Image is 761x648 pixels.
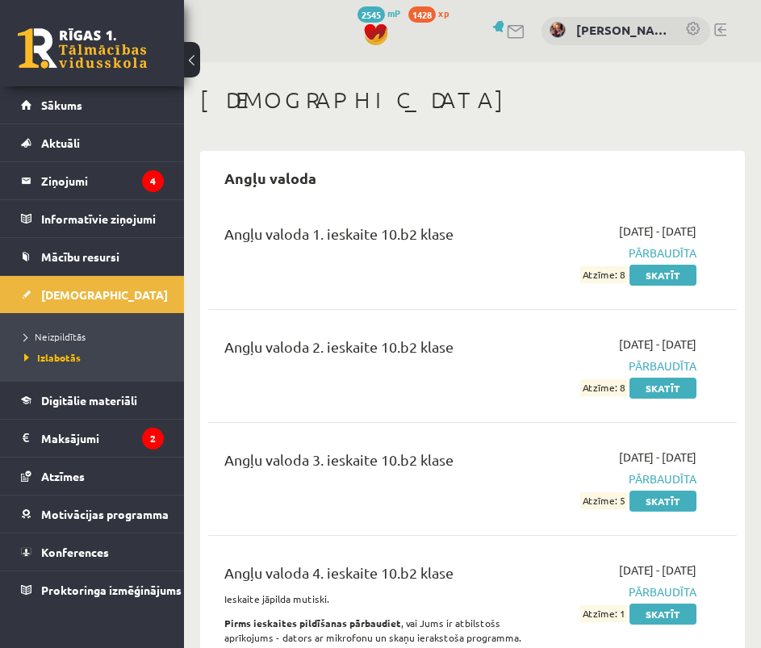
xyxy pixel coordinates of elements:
[387,6,400,19] span: mP
[629,378,696,399] a: Skatīt
[580,605,627,622] span: Atzīme: 1
[576,21,669,40] a: [PERSON_NAME]
[619,562,696,579] span: [DATE] - [DATE]
[580,492,627,509] span: Atzīme: 5
[208,159,332,197] h2: Angļu valoda
[580,379,627,396] span: Atzīme: 8
[41,545,109,559] span: Konferences
[438,6,449,19] span: xp
[224,223,531,253] div: Angļu valoda 1. ieskaite 10.b2 klase
[21,276,164,313] a: [DEMOGRAPHIC_DATA]
[224,449,531,479] div: Angļu valoda 3. ieskaite 10.b2 klase
[24,351,81,364] span: Izlabotās
[41,162,164,199] legend: Ziņojumi
[358,6,400,19] a: 2545 mP
[555,470,696,487] span: Pārbaudīta
[142,428,164,449] i: 2
[224,592,531,606] p: Ieskaite jāpilda mutiski.
[41,393,137,408] span: Digitālie materiāli
[21,86,164,123] a: Sākums
[555,245,696,261] span: Pārbaudīta
[555,357,696,374] span: Pārbaudīta
[408,6,436,23] span: 1428
[408,6,457,19] a: 1428 xp
[21,200,164,237] a: Informatīvie ziņojumi
[21,495,164,533] a: Motivācijas programma
[21,458,164,495] a: Atzīmes
[629,265,696,286] a: Skatīt
[21,238,164,275] a: Mācību resursi
[41,583,182,597] span: Proktoringa izmēģinājums
[550,22,566,38] img: Katrīna Liepiņa
[619,336,696,353] span: [DATE] - [DATE]
[200,86,745,114] h1: [DEMOGRAPHIC_DATA]
[18,28,147,69] a: Rīgas 1. Tālmācības vidusskola
[41,200,164,237] legend: Informatīvie ziņojumi
[21,533,164,571] a: Konferences
[41,420,164,457] legend: Maksājumi
[24,330,86,343] span: Neizpildītās
[21,571,164,608] a: Proktoringa izmēģinājums
[629,604,696,625] a: Skatīt
[224,562,531,592] div: Angļu valoda 4. ieskaite 10.b2 klase
[41,469,85,483] span: Atzīmes
[24,350,168,365] a: Izlabotās
[21,124,164,161] a: Aktuāli
[41,249,119,264] span: Mācību resursi
[224,617,401,629] strong: Pirms ieskaites pildīšanas pārbaudiet
[41,507,169,521] span: Motivācijas programma
[358,6,385,23] span: 2545
[21,162,164,199] a: Ziņojumi4
[224,616,531,645] p: , vai Jums ir atbilstošs aprīkojums - dators ar mikrofonu un skaņu ierakstoša programma.
[555,583,696,600] span: Pārbaudīta
[21,420,164,457] a: Maksājumi2
[619,223,696,240] span: [DATE] - [DATE]
[21,382,164,419] a: Digitālie materiāli
[24,329,168,344] a: Neizpildītās
[580,266,627,283] span: Atzīme: 8
[224,336,531,366] div: Angļu valoda 2. ieskaite 10.b2 klase
[41,287,168,302] span: [DEMOGRAPHIC_DATA]
[142,170,164,192] i: 4
[629,491,696,512] a: Skatīt
[619,449,696,466] span: [DATE] - [DATE]
[41,98,82,112] span: Sākums
[41,136,80,150] span: Aktuāli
